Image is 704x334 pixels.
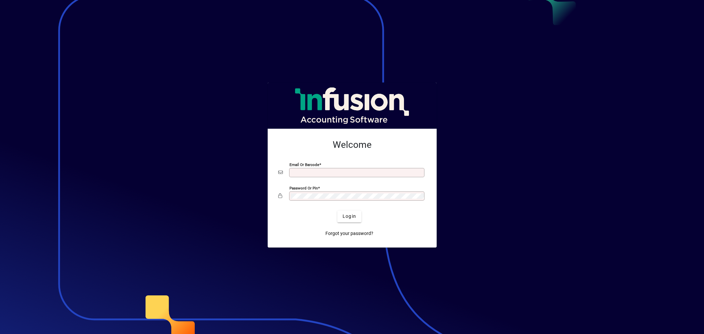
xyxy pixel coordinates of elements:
[278,139,426,150] h2: Welcome
[325,230,373,237] span: Forgot your password?
[323,228,376,240] a: Forgot your password?
[343,213,356,220] span: Login
[289,185,318,190] mat-label: Password or Pin
[337,211,361,222] button: Login
[289,162,319,167] mat-label: Email or Barcode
